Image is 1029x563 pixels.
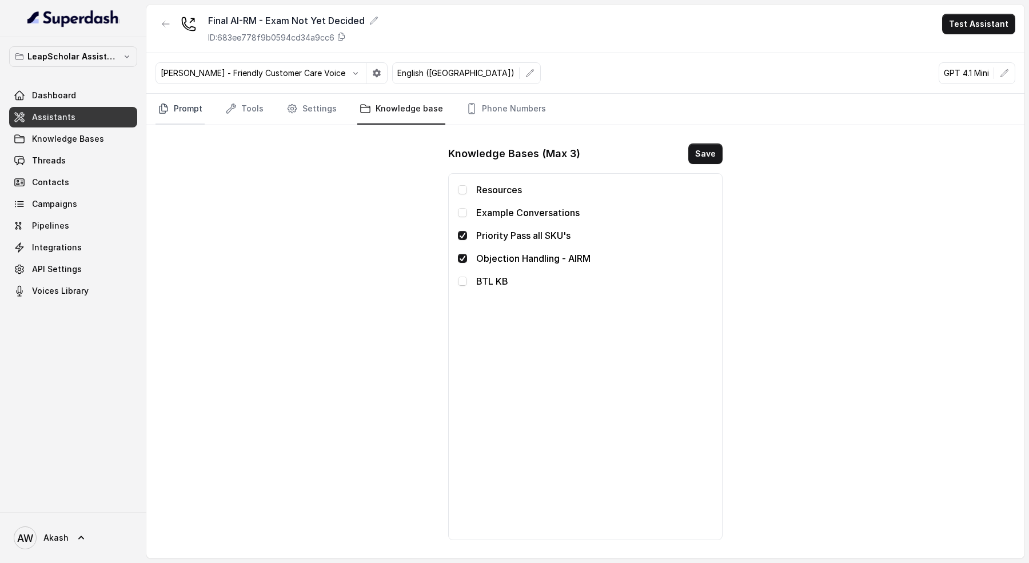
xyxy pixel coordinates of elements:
p: Example Conversations [476,206,713,219]
p: Priority Pass all SKU's [476,229,713,242]
button: Test Assistant [942,14,1015,34]
p: [PERSON_NAME] - Friendly Customer Care Voice [161,67,345,79]
span: Knowledge Bases [32,133,104,145]
text: AW [17,532,33,544]
h1: Knowledge Bases (Max 3) [448,145,580,163]
a: Assistants [9,107,137,127]
a: Threads [9,150,137,171]
a: Campaigns [9,194,137,214]
span: Threads [32,155,66,166]
p: Resources [476,183,713,197]
a: Tools [223,94,266,125]
a: Voices Library [9,281,137,301]
button: LeapScholar Assistant [9,46,137,67]
span: Akash [43,532,69,544]
p: Objection Handling - AIRM [476,251,713,265]
p: LeapScholar Assistant [27,50,119,63]
p: BTL KB [476,274,713,288]
a: Knowledge Bases [9,129,137,149]
a: Akash [9,522,137,554]
a: Knowledge base [357,94,445,125]
span: API Settings [32,263,82,275]
a: Pipelines [9,215,137,236]
a: API Settings [9,259,137,279]
img: light.svg [27,9,119,27]
a: Contacts [9,172,137,193]
button: Save [688,143,723,164]
nav: Tabs [155,94,1015,125]
p: English ([GEOGRAPHIC_DATA]) [397,67,514,79]
a: Prompt [155,94,205,125]
a: Phone Numbers [464,94,548,125]
p: GPT 4.1 Mini [944,67,989,79]
span: Voices Library [32,285,89,297]
span: Pipelines [32,220,69,231]
span: Assistants [32,111,75,123]
span: Contacts [32,177,69,188]
p: ID: 683ee778f9b0594cd34a9cc6 [208,32,334,43]
span: Integrations [32,242,82,253]
span: Campaigns [32,198,77,210]
a: Integrations [9,237,137,258]
a: Settings [284,94,339,125]
a: Dashboard [9,85,137,106]
div: Final AI-RM - Exam Not Yet Decided [208,14,378,27]
span: Dashboard [32,90,76,101]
